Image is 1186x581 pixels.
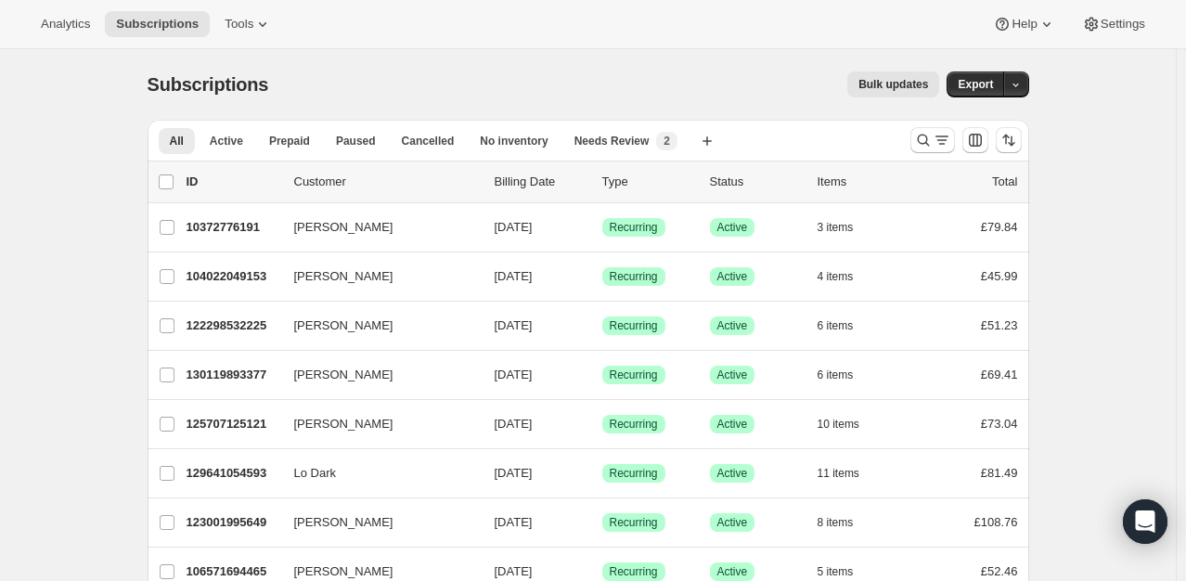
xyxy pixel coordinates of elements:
[602,173,695,191] div: Type
[981,269,1018,283] span: £45.99
[717,515,748,530] span: Active
[818,564,854,579] span: 5 items
[283,409,469,439] button: [PERSON_NAME]
[610,466,658,481] span: Recurring
[294,562,393,581] span: [PERSON_NAME]
[495,368,533,381] span: [DATE]
[116,17,199,32] span: Subscriptions
[947,71,1004,97] button: Export
[105,11,210,37] button: Subscriptions
[495,220,533,234] span: [DATE]
[610,417,658,432] span: Recurring
[283,458,469,488] button: Lo Dark
[294,173,480,191] p: Customer
[981,417,1018,431] span: £73.04
[187,218,279,237] p: 10372776191
[992,173,1017,191] p: Total
[495,269,533,283] span: [DATE]
[664,134,670,148] span: 2
[187,411,1018,437] div: 125707125121[PERSON_NAME][DATE]SuccessRecurringSuccessActive10 items£73.04
[294,464,337,483] span: Lo Dark
[818,220,854,235] span: 3 items
[283,311,469,341] button: [PERSON_NAME]
[283,508,469,537] button: [PERSON_NAME]
[187,460,1018,486] div: 129641054593Lo Dark[DATE]SuccessRecurringSuccessActive11 items£81.49
[187,173,279,191] p: ID
[294,267,393,286] span: [PERSON_NAME]
[717,368,748,382] span: Active
[187,313,1018,339] div: 122298532225[PERSON_NAME][DATE]SuccessRecurringSuccessActive6 items£51.23
[269,134,310,148] span: Prepaid
[148,74,269,95] span: Subscriptions
[610,269,658,284] span: Recurring
[818,368,854,382] span: 6 items
[187,464,279,483] p: 129641054593
[818,269,854,284] span: 4 items
[495,515,533,529] span: [DATE]
[187,316,279,335] p: 122298532225
[480,134,548,148] span: No inventory
[717,318,748,333] span: Active
[1101,17,1145,32] span: Settings
[610,515,658,530] span: Recurring
[981,368,1018,381] span: £69.41
[974,515,1018,529] span: £108.76
[187,415,279,433] p: 125707125121
[283,360,469,390] button: [PERSON_NAME]
[962,127,988,153] button: Customize table column order and visibility
[818,411,880,437] button: 10 items
[818,460,880,486] button: 11 items
[717,466,748,481] span: Active
[495,318,533,332] span: [DATE]
[981,564,1018,578] span: £52.46
[294,366,393,384] span: [PERSON_NAME]
[818,510,874,536] button: 8 items
[170,134,184,148] span: All
[213,11,283,37] button: Tools
[495,417,533,431] span: [DATE]
[858,77,928,92] span: Bulk updates
[818,515,854,530] span: 8 items
[982,11,1066,37] button: Help
[187,513,279,532] p: 123001995649
[981,466,1018,480] span: £81.49
[1123,499,1167,544] div: Open Intercom Messenger
[187,362,1018,388] div: 130119893377[PERSON_NAME][DATE]SuccessRecurringSuccessActive6 items£69.41
[717,269,748,284] span: Active
[495,466,533,480] span: [DATE]
[294,513,393,532] span: [PERSON_NAME]
[610,564,658,579] span: Recurring
[187,562,279,581] p: 106571694465
[981,318,1018,332] span: £51.23
[692,128,722,154] button: Create new view
[818,264,874,290] button: 4 items
[710,173,803,191] p: Status
[574,134,650,148] span: Needs Review
[187,510,1018,536] div: 123001995649[PERSON_NAME][DATE]SuccessRecurringSuccessActive8 items£108.76
[610,318,658,333] span: Recurring
[818,362,874,388] button: 6 items
[495,564,533,578] span: [DATE]
[717,220,748,235] span: Active
[294,316,393,335] span: [PERSON_NAME]
[495,173,587,191] p: Billing Date
[610,220,658,235] span: Recurring
[818,417,859,432] span: 10 items
[210,134,243,148] span: Active
[1012,17,1037,32] span: Help
[717,417,748,432] span: Active
[294,218,393,237] span: [PERSON_NAME]
[225,17,253,32] span: Tools
[187,366,279,384] p: 130119893377
[402,134,455,148] span: Cancelled
[1071,11,1156,37] button: Settings
[336,134,376,148] span: Paused
[910,127,955,153] button: Search and filter results
[294,415,393,433] span: [PERSON_NAME]
[981,220,1018,234] span: £79.84
[41,17,90,32] span: Analytics
[283,262,469,291] button: [PERSON_NAME]
[958,77,993,92] span: Export
[818,466,859,481] span: 11 items
[818,318,854,333] span: 6 items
